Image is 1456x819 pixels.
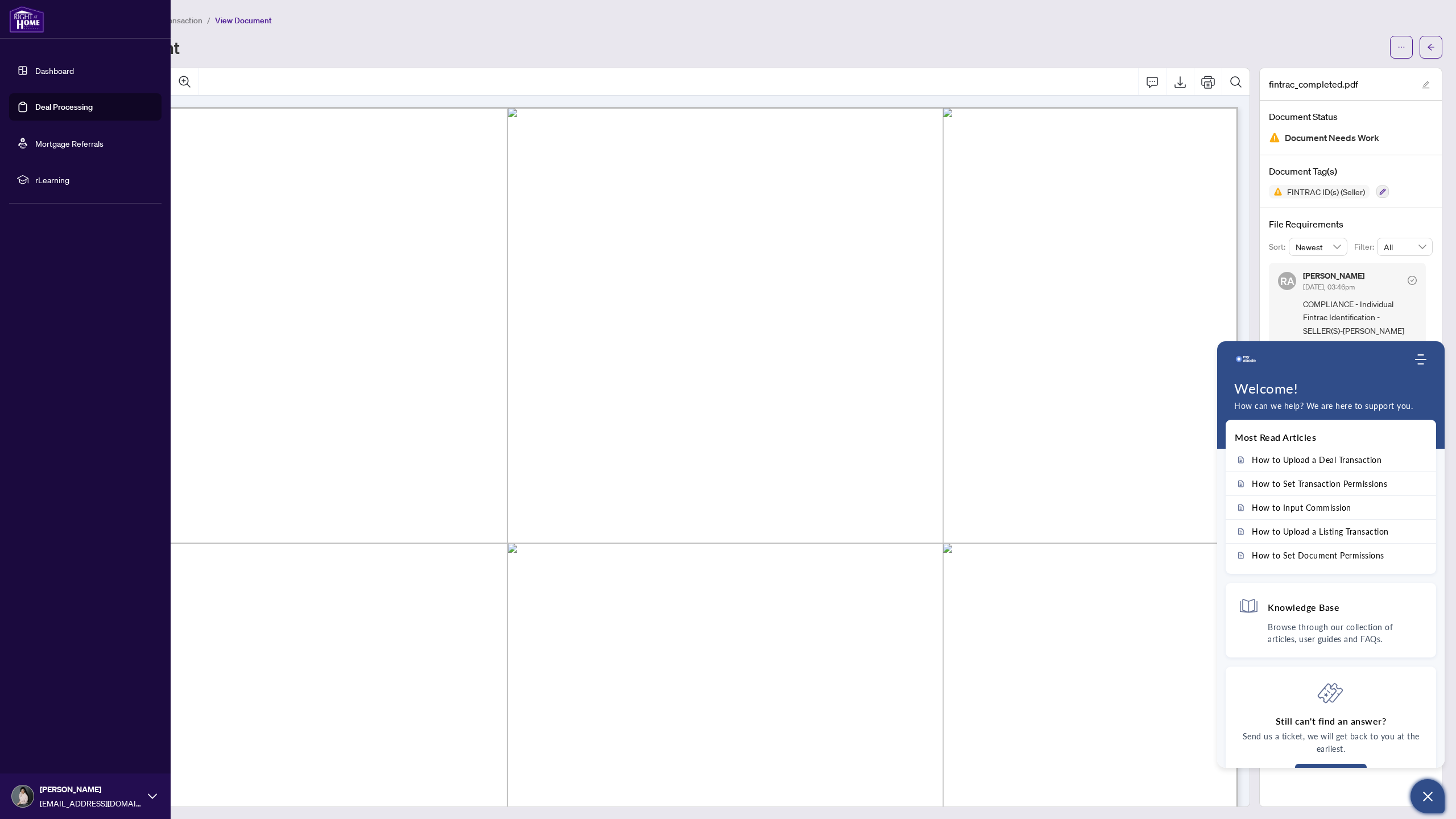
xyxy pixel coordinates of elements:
[1413,354,1428,365] div: Modules Menu
[9,6,44,33] img: logo
[1226,448,1436,471] a: How to Upload a Deal Transaction
[1268,601,1339,613] h4: Knowledge Base
[1269,132,1280,143] img: Document Status
[1268,621,1424,645] p: Browse through our collection of articles, user guides and FAQs.
[1226,520,1436,543] a: How to Upload a Listing Transaction
[40,797,142,809] span: [EMAIL_ADDRESS][DOMAIN_NAME]
[35,173,154,186] span: rLearning
[1226,496,1436,519] a: How to Input Commission
[40,783,142,796] span: [PERSON_NAME]
[1252,527,1389,536] span: How to Upload a Listing Transaction
[1234,380,1428,396] h1: Welcome!
[1303,283,1355,291] span: [DATE], 03:46pm
[1226,544,1436,567] a: How to Set Document Permissions
[1252,455,1381,465] span: How to Upload a Deal Transaction
[1234,400,1428,412] p: How can we help? We are here to support you.
[1269,241,1289,253] p: Sort:
[1269,77,1358,91] span: fintrac_completed.pdf
[1226,472,1436,495] a: How to Set Transaction Permissions
[1234,348,1257,371] img: logo
[1252,503,1351,512] span: How to Input Commission
[1303,272,1364,280] h5: [PERSON_NAME]
[1238,730,1424,755] p: Send us a ticket, we will get back to you at the earliest.
[1280,273,1294,289] span: RA
[1269,110,1433,123] h4: Document Status
[1410,779,1445,813] button: Open asap
[1252,479,1387,489] span: How to Set Transaction Permissions
[1422,81,1430,89] span: edit
[1408,276,1417,285] span: check-circle
[142,15,202,26] span: View Transaction
[35,65,74,76] a: Dashboard
[1295,764,1367,785] button: Submit a Ticket
[215,15,272,26] span: View Document
[1276,715,1387,727] h4: Still can't find an answer?
[35,138,104,148] a: Mortgage Referrals
[207,14,210,27] li: /
[1303,297,1417,377] span: COMPLIANCE - Individual Fintrac Identification - SELLER(S)-[PERSON_NAME] 1.) SEC.C2 - Totals need...
[1269,164,1433,178] h4: Document Tag(s)
[1384,238,1426,255] span: All
[12,785,34,807] img: Profile Icon
[35,102,93,112] a: Deal Processing
[1234,348,1257,371] span: Company logo
[1226,583,1436,657] div: Knowledge BaseBrowse through our collection of articles, user guides and FAQs.
[1285,130,1379,146] span: Document Needs Work
[1283,188,1370,196] span: FINTRAC ID(s) (Seller)
[1354,241,1377,253] p: Filter:
[1397,43,1405,51] span: ellipsis
[1427,43,1435,51] span: arrow-left
[1269,217,1433,231] h4: File Requirements
[1269,185,1283,198] img: Status Icon
[1252,551,1384,560] span: How to Set Document Permissions
[1296,238,1341,255] span: Newest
